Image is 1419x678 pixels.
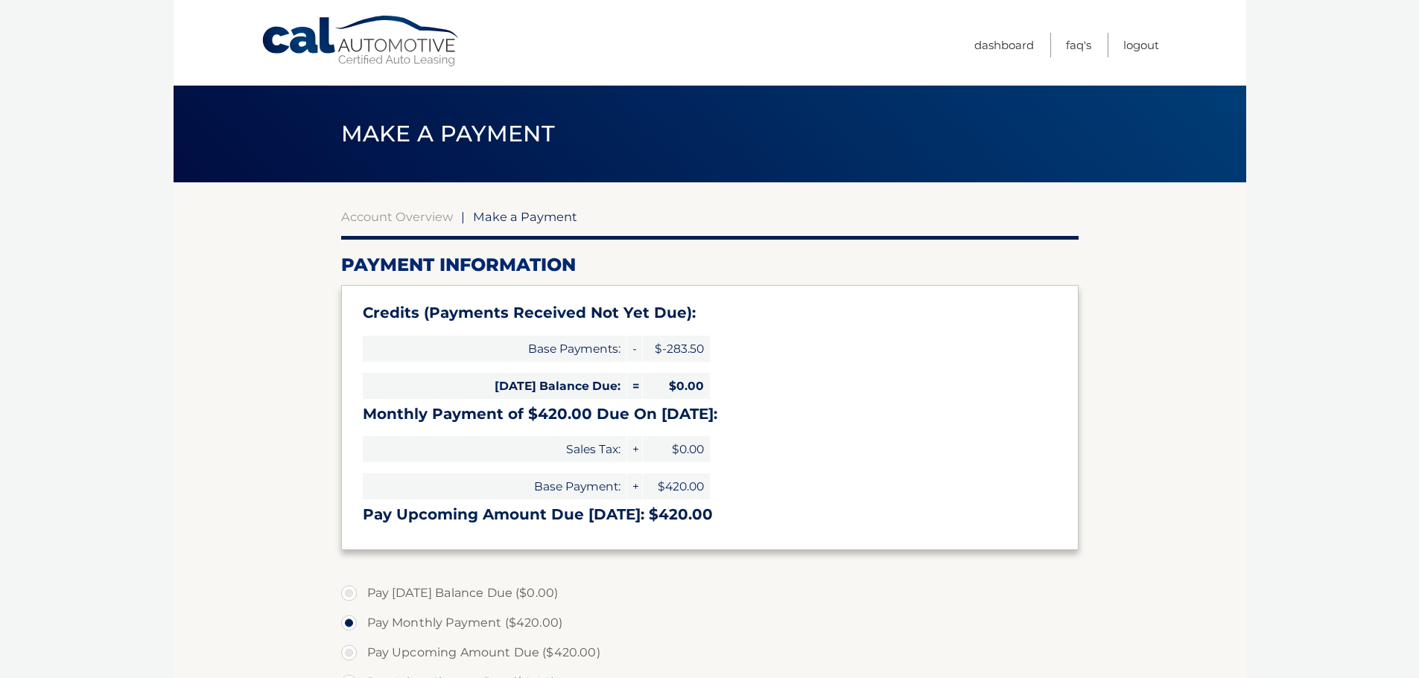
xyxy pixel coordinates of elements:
[627,473,642,499] span: +
[341,209,453,224] a: Account Overview
[363,505,1057,524] h3: Pay Upcoming Amount Due [DATE]: $420.00
[627,336,642,362] span: -
[1123,33,1159,57] a: Logout
[363,405,1057,423] h3: Monthly Payment of $420.00 Due On [DATE]:
[341,638,1079,668] label: Pay Upcoming Amount Due ($420.00)
[363,436,626,462] span: Sales Tax:
[643,436,710,462] span: $0.00
[363,473,626,499] span: Base Payment:
[643,373,710,399] span: $0.00
[643,473,710,499] span: $420.00
[627,436,642,462] span: +
[461,209,465,224] span: |
[341,120,555,147] span: Make a Payment
[363,336,626,362] span: Base Payments:
[363,373,626,399] span: [DATE] Balance Due:
[341,608,1079,638] label: Pay Monthly Payment ($420.00)
[341,578,1079,608] label: Pay [DATE] Balance Due ($0.00)
[261,15,462,68] a: Cal Automotive
[1066,33,1091,57] a: FAQ's
[627,373,642,399] span: =
[974,33,1034,57] a: Dashboard
[341,254,1079,276] h2: Payment Information
[473,209,577,224] span: Make a Payment
[363,304,1057,322] h3: Credits (Payments Received Not Yet Due):
[643,336,710,362] span: $-283.50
